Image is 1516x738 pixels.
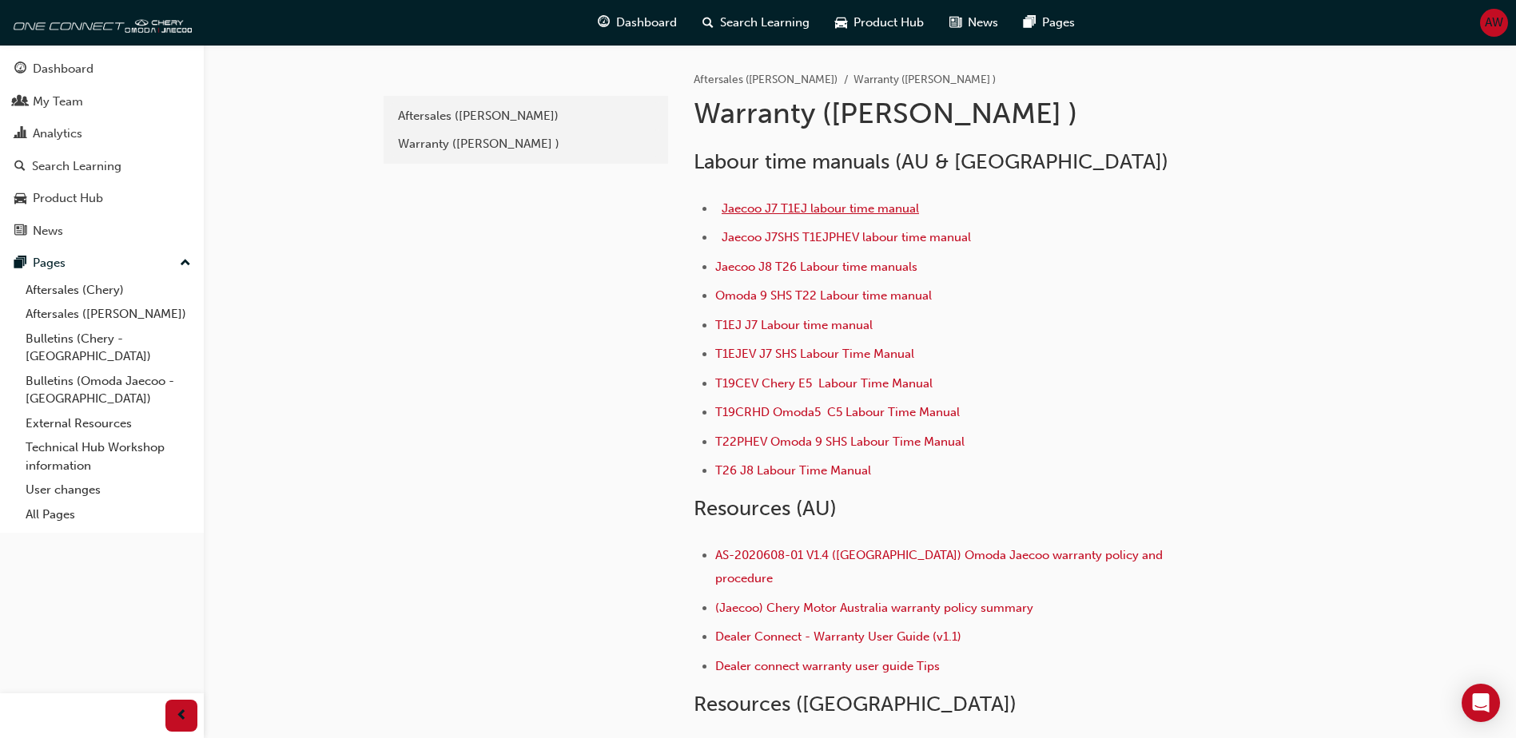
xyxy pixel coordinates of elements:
[6,216,197,246] a: News
[835,13,847,33] span: car-icon
[6,248,197,278] button: Pages
[1462,684,1500,722] div: Open Intercom Messenger
[968,14,998,32] span: News
[14,95,26,109] span: people-icon
[14,192,26,206] span: car-icon
[694,96,1218,131] h1: Warranty ([PERSON_NAME] )
[1485,14,1503,32] span: AW
[398,107,654,125] div: Aftersales ([PERSON_NAME])
[616,14,677,32] span: Dashboard
[33,125,82,143] div: Analytics
[33,189,103,208] div: Product Hub
[694,496,837,521] span: Resources (AU)
[180,253,191,274] span: up-icon
[8,6,192,38] img: oneconnect
[822,6,937,39] a: car-iconProduct Hub
[715,601,1033,615] a: (Jaecoo) Chery Motor Australia warranty policy summary
[715,260,917,274] a: Jaecoo J8 T26 Labour time manuals
[19,278,197,303] a: Aftersales (Chery)
[6,87,197,117] a: My Team
[19,478,197,502] a: User changes
[1024,13,1036,33] span: pages-icon
[33,254,66,272] div: Pages
[6,119,197,149] a: Analytics
[722,201,919,216] a: Jaecoo J7 T1EJ labour time manual
[853,14,924,32] span: Product Hub
[19,302,197,327] a: Aftersales ([PERSON_NAME])
[598,13,610,33] span: guage-icon
[1011,6,1088,39] a: pages-iconPages
[715,659,940,673] a: Dealer connect warranty user guide Tips
[585,6,690,39] a: guage-iconDashboard
[715,288,932,303] a: Omoda 9 SHS T22 Labour time manual
[6,54,197,84] a: Dashboard
[690,6,822,39] a: search-iconSearch Learning
[6,51,197,248] button: DashboardMy TeamAnalyticsSearch LearningProduct HubNews
[715,347,914,361] a: T1EJEV J7 SHS Labour Time Manual
[722,230,971,244] a: Jaecoo J7SHS T1EJPHEV labour time manual
[715,629,961,644] a: Dealer Connect - Warranty User Guide (v1.1)
[715,548,1166,585] a: AS-2020608-01 V1.4 ([GEOGRAPHIC_DATA]) Omoda Jaecoo warranty policy and procedure
[853,71,996,89] li: Warranty ([PERSON_NAME] )
[14,127,26,141] span: chart-icon
[398,135,654,153] div: Warranty ([PERSON_NAME] )
[19,435,197,478] a: Technical Hub Workshop information
[694,73,838,86] a: Aftersales ([PERSON_NAME])
[702,13,714,33] span: search-icon
[1042,14,1075,32] span: Pages
[176,706,188,726] span: prev-icon
[720,14,810,32] span: Search Learning
[715,405,960,419] a: T19CRHD Omoda5 C5 Labour Time Manual
[19,369,197,411] a: Bulletins (Omoda Jaecoo - [GEOGRAPHIC_DATA])
[33,60,94,78] div: Dashboard
[14,224,26,239] span: news-icon
[715,318,873,332] a: T1EJ J7 Labour time manual
[390,130,662,158] a: Warranty ([PERSON_NAME] )
[32,157,121,176] div: Search Learning
[694,149,1168,174] span: Labour time manuals (AU & [GEOGRAPHIC_DATA])
[19,327,197,369] a: Bulletins (Chery - [GEOGRAPHIC_DATA])
[19,411,197,436] a: External Resources
[14,256,26,271] span: pages-icon
[33,222,63,240] div: News
[14,160,26,174] span: search-icon
[937,6,1011,39] a: news-iconNews
[715,434,965,449] a: T22PHEV Omoda 9 SHS Labour Time Manual
[6,152,197,181] a: Search Learning
[694,692,1017,716] span: Resources ([GEOGRAPHIC_DATA])
[14,62,26,77] span: guage-icon
[19,502,197,527] a: All Pages
[715,463,871,478] a: T26 J8 Labour Time Manual
[33,93,83,111] div: My Team
[1480,9,1508,37] button: AW
[390,102,662,130] a: Aftersales ([PERSON_NAME])
[949,13,961,33] span: news-icon
[6,184,197,213] a: Product Hub
[715,376,933,391] a: T19CEV Chery E5 Labour Time Manual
